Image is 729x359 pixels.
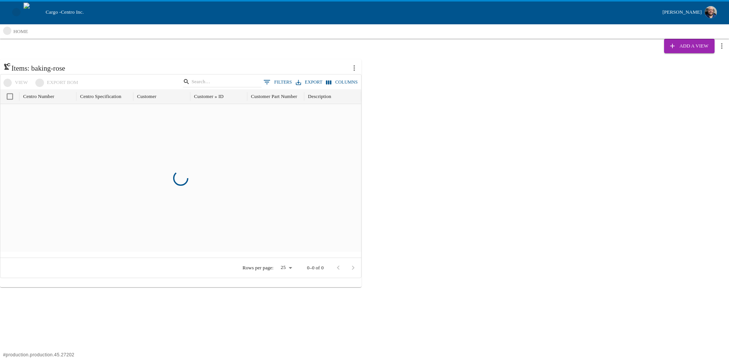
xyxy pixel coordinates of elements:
button: open drawer [9,5,24,19]
div: [PERSON_NAME] [663,8,702,17]
div: 25 [277,263,295,273]
p: 0–0 of 0 [307,264,324,271]
p: home [13,28,28,35]
h6: Items: baking-rose [3,62,347,74]
button: Show filters [262,76,294,88]
span: Centro Inc. [61,9,84,15]
button: [PERSON_NAME] [660,4,720,21]
img: Profile image [705,6,717,18]
button: more actions [715,39,729,53]
img: cargo logo [24,3,43,22]
div: Customer » ID [194,94,224,100]
div: Cargo - [43,8,659,16]
p: Rows per page: [243,264,274,271]
button: Add a View [664,39,714,53]
button: more actions [347,61,361,75]
div: Description [308,94,331,100]
button: Export [294,77,324,88]
div: Customer [137,94,156,100]
div: Centro Number [23,94,54,100]
input: Search… [191,77,251,87]
div: Centro Specification [80,94,121,100]
button: Select columns [324,77,360,88]
div: Search [183,76,262,89]
div: Customer Part Number [251,94,297,100]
